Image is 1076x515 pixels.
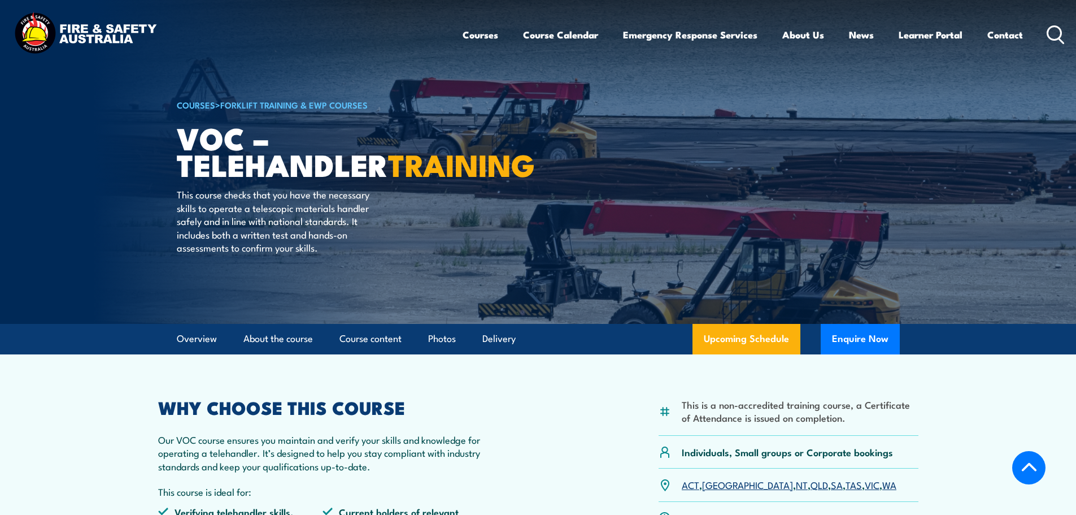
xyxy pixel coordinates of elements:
[682,445,893,458] p: Individuals, Small groups or Corporate bookings
[849,20,874,50] a: News
[899,20,962,50] a: Learner Portal
[882,478,896,491] a: WA
[158,485,488,498] p: This course is ideal for:
[796,478,808,491] a: NT
[831,478,843,491] a: SA
[428,324,456,354] a: Photos
[158,433,488,473] p: Our VOC course ensures you maintain and verify your skills and knowledge for operating a telehand...
[243,324,313,354] a: About the course
[220,98,368,111] a: Forklift Training & EWP Courses
[177,124,456,177] h1: VOC – Telehandler
[846,478,862,491] a: TAS
[782,20,824,50] a: About Us
[523,20,598,50] a: Course Calendar
[339,324,402,354] a: Course content
[158,399,488,415] h2: WHY CHOOSE THIS COURSE
[388,140,535,187] strong: TRAINING
[682,478,699,491] a: ACT
[682,478,896,491] p: , , , , , , ,
[811,478,828,491] a: QLD
[865,478,879,491] a: VIC
[987,20,1023,50] a: Contact
[177,188,383,254] p: This course checks that you have the necessary skills to operate a telescopic materials handler s...
[177,98,456,111] h6: >
[692,324,800,354] a: Upcoming Schedule
[682,398,918,425] li: This is a non-accredited training course, a Certificate of Attendance is issued on completion.
[821,324,900,354] button: Enquire Now
[482,324,516,354] a: Delivery
[463,20,498,50] a: Courses
[177,98,215,111] a: COURSES
[702,478,793,491] a: [GEOGRAPHIC_DATA]
[623,20,757,50] a: Emergency Response Services
[177,324,217,354] a: Overview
